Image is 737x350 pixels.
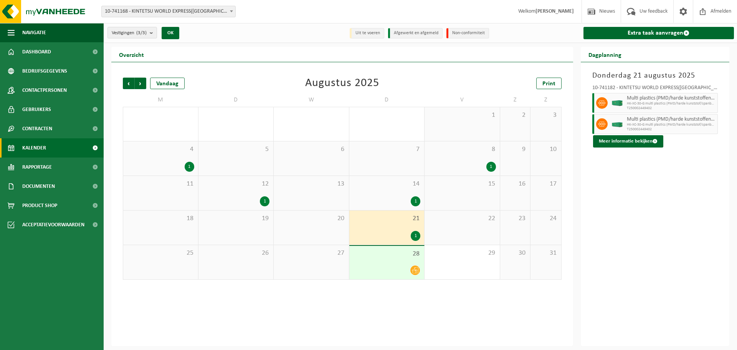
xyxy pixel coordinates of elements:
a: Extra taak aanvragen [583,27,734,39]
span: T250002449402 [627,106,716,111]
div: 1 [185,162,194,172]
div: Vandaag [150,78,185,89]
span: 10-741168 - KINTETSU WORLD EXPRESS(BENELUX) BO - MACHELEN [102,6,235,17]
div: 10-741182 - KINTETSU WORLD EXPRESS([GEOGRAPHIC_DATA]) BO - [GEOGRAPHIC_DATA] [592,85,718,93]
span: 8 [428,145,496,154]
span: 10 [534,145,557,154]
td: D [349,93,425,107]
span: Contactpersonen [22,81,67,100]
span: 30 [504,249,527,257]
count: (3/3) [136,30,147,35]
button: OK [162,27,179,39]
button: Vestigingen(3/3) [107,27,157,38]
span: 3 [534,111,557,119]
span: 9 [504,145,527,154]
span: 29 [428,249,496,257]
span: 5 [202,145,270,154]
span: Vestigingen [112,27,147,39]
td: V [425,93,500,107]
span: 11 [127,180,194,188]
span: 15 [428,180,496,188]
span: 25 [127,249,194,257]
img: HK-XC-30-GN-00 [611,121,623,127]
li: Afgewerkt en afgemeld [388,28,443,38]
span: Print [542,81,555,87]
span: 31 [534,249,557,257]
span: 7 [353,145,421,154]
li: Uit te voeren [350,28,384,38]
span: 28 [353,250,421,258]
div: 1 [411,231,420,241]
span: 26 [202,249,270,257]
div: Augustus 2025 [305,78,379,89]
div: 1 [411,196,420,206]
span: 17 [534,180,557,188]
strong: [PERSON_NAME] [535,8,574,14]
span: 23 [504,214,527,223]
div: 1 [260,196,269,206]
span: Volgende [135,78,146,89]
h2: Overzicht [111,47,152,62]
span: 1 [428,111,496,119]
span: HK-XC-30-G multi plastics (PMD/harde kunststof/spanbanden/EP [627,101,716,106]
li: Non-conformiteit [446,28,489,38]
span: Vorige [123,78,134,89]
span: HK-XC-30-G multi plastics (PMD/harde kunststof/spanbanden/EP [627,123,716,127]
span: 12 [202,180,270,188]
span: 10-741168 - KINTETSU WORLD EXPRESS(BENELUX) BO - MACHELEN [101,6,236,17]
span: 6 [278,145,345,154]
span: 20 [278,214,345,223]
span: 13 [278,180,345,188]
h2: Dagplanning [581,47,629,62]
button: Meer informatie bekijken [593,135,663,148]
span: 21 [353,214,421,223]
span: T250002449402 [627,127,716,132]
span: Dashboard [22,42,51,61]
span: 16 [504,180,527,188]
span: 27 [278,249,345,257]
span: 24 [534,214,557,223]
td: D [198,93,274,107]
td: Z [530,93,561,107]
span: 18 [127,214,194,223]
span: Gebruikers [22,100,51,119]
h3: Donderdag 21 augustus 2025 [592,70,718,81]
span: 2 [504,111,527,119]
span: Multi plastics (PMD/harde kunststoffen/spanbanden/EPS/folie naturel/folie gemengd) [627,95,716,101]
span: 4 [127,145,194,154]
div: 1 [486,162,496,172]
span: Contracten [22,119,52,138]
span: 19 [202,214,270,223]
a: Print [536,78,562,89]
span: 22 [428,214,496,223]
span: Navigatie [22,23,46,42]
span: Rapportage [22,158,52,177]
td: W [274,93,349,107]
span: Documenten [22,177,55,196]
td: Z [500,93,531,107]
td: M [123,93,198,107]
span: Acceptatievoorwaarden [22,215,84,234]
span: Product Shop [22,196,57,215]
span: Bedrijfsgegevens [22,61,67,81]
img: HK-XC-40-GN-00 [611,100,623,106]
span: Kalender [22,138,46,158]
span: 14 [353,180,421,188]
span: Multi plastics (PMD/harde kunststoffen/spanbanden/EPS/folie naturel/folie gemengd) [627,116,716,123]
